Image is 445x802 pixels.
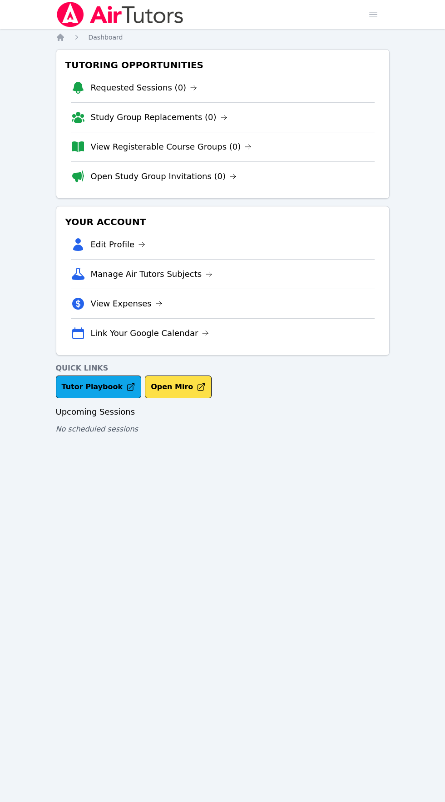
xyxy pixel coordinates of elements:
[91,81,198,94] a: Requested Sessions (0)
[56,33,390,42] nav: Breadcrumb
[91,327,209,340] a: Link Your Google Calendar
[91,297,163,310] a: View Expenses
[56,376,142,398] a: Tutor Playbook
[91,268,213,281] a: Manage Air Tutors Subjects
[56,363,390,374] h4: Quick Links
[64,57,382,73] h3: Tutoring Opportunities
[56,406,390,418] h3: Upcoming Sessions
[145,376,212,398] button: Open Miro
[91,111,227,124] a: Study Group Replacements (0)
[91,140,252,153] a: View Registerable Course Groups (0)
[64,214,382,230] h3: Your Account
[91,238,146,251] a: Edit Profile
[56,425,138,433] span: No scheduled sessions
[89,34,123,41] span: Dashboard
[56,2,184,27] img: Air Tutors
[91,170,237,183] a: Open Study Group Invitations (0)
[89,33,123,42] a: Dashboard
